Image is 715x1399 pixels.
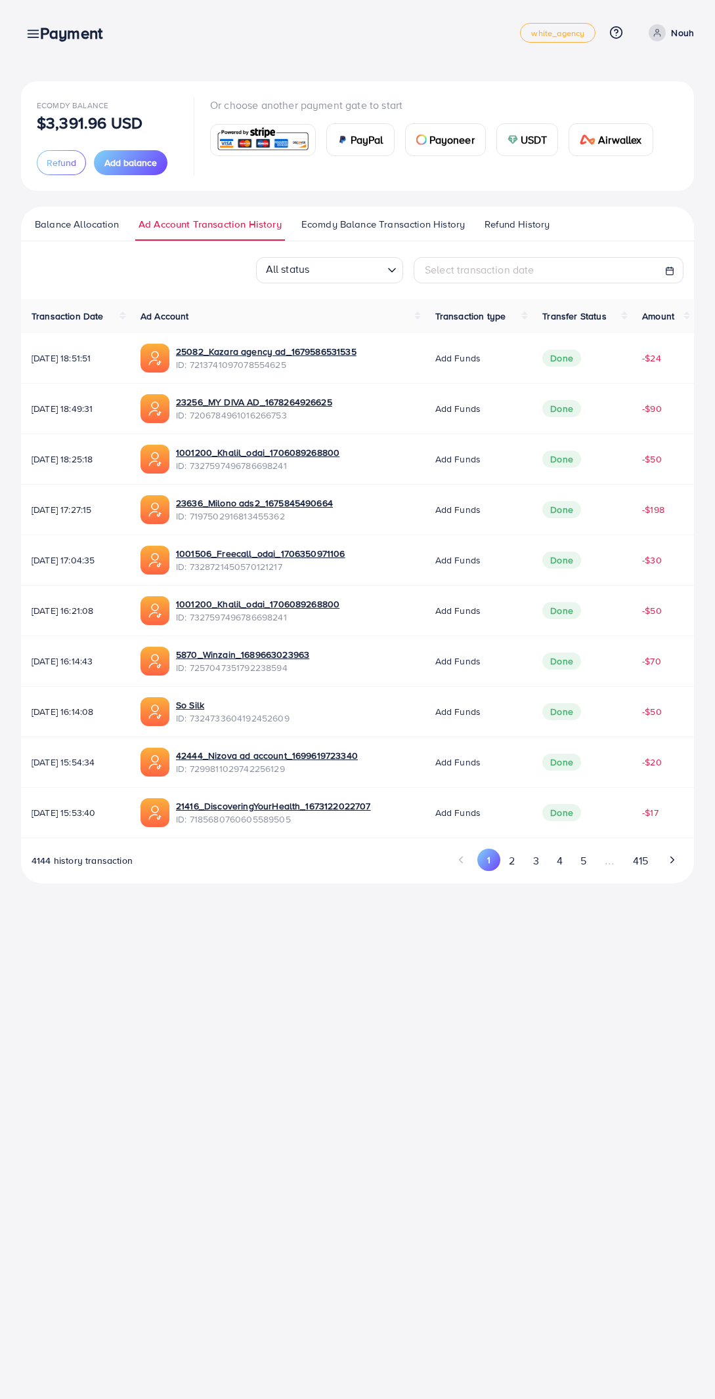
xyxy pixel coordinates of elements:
img: ic-ads-acc.e4c84228.svg [141,798,169,827]
button: Go to next page [661,849,683,871]
img: ic-ads-acc.e4c84228.svg [141,596,169,625]
button: Go to page 1 [477,849,500,871]
button: Refund [37,150,86,175]
button: Go to page 3 [524,849,548,873]
span: Done [542,754,581,771]
span: Add funds [435,503,481,516]
span: [DATE] 16:14:43 [32,655,119,668]
iframe: Chat [659,1340,705,1389]
a: 1001506_Freecall_odai_1706350971106 [176,547,345,560]
a: Nouh [643,24,694,41]
span: Done [542,451,581,468]
a: 23636_Milono ads2_1675845490664 [176,497,333,510]
span: white_agency [531,29,584,37]
span: Transaction Date [32,310,104,323]
span: ID: 7213741097078554625 [176,358,357,371]
span: ID: 7327597496786698241 [176,459,339,472]
span: -$198 [642,503,664,516]
button: Go to page 5 [571,849,595,873]
img: ic-ads-acc.e4c84228.svg [141,647,169,676]
span: -$90 [642,402,662,415]
span: Done [542,602,581,619]
span: Done [542,501,581,518]
span: Done [542,350,581,367]
span: Payoneer [429,132,475,148]
span: 4144 history transaction [32,854,133,867]
a: 42444_Nizova ad account_1699619723340 [176,749,358,762]
span: [DATE] 16:21:08 [32,604,119,617]
a: card [210,124,316,156]
span: Ecomdy Balance [37,100,108,111]
p: Or choose another payment gate to start [210,97,664,113]
span: ID: 7327597496786698241 [176,611,339,624]
img: card [416,134,427,145]
span: Ad Account Transaction History [139,217,282,232]
a: cardUSDT [496,123,559,156]
span: Done [542,653,581,670]
button: Go to page 415 [624,849,657,873]
span: [DATE] 17:04:35 [32,554,119,567]
a: 25082_Kazara agency ad_1679586531535 [176,345,357,358]
span: Amount [642,310,674,323]
img: card [508,134,518,145]
span: Add funds [435,453,481,466]
span: -$50 [642,453,662,466]
img: card [580,134,596,145]
div: Search for option [256,257,403,283]
img: ic-ads-acc.e4c84228.svg [141,697,169,726]
p: Nouh [671,25,694,41]
span: Add funds [435,352,481,365]
span: Add funds [435,402,481,415]
a: 5870_Winzain_1689663023963 [176,648,309,661]
span: Transfer Status [542,310,606,323]
h3: Payment [40,24,113,43]
a: cardAirwallex [569,123,653,156]
span: Transaction type [435,310,506,323]
span: [DATE] 18:49:31 [32,402,119,415]
span: -$50 [642,705,662,718]
span: Refund [47,156,76,169]
span: Ecomdy Balance Transaction History [301,217,465,232]
span: Add funds [435,554,481,567]
span: Add funds [435,756,481,769]
a: 1001200_Khalil_odai_1706089268800 [176,446,339,459]
span: All status [263,258,313,280]
span: -$24 [642,352,661,365]
span: ID: 7197502916813455362 [176,510,333,523]
span: Refund History [485,217,550,232]
img: ic-ads-acc.e4c84228.svg [141,344,169,373]
img: ic-ads-acc.e4c84228.svg [141,748,169,777]
a: 23256_MY DIVA AD_1678264926625 [176,395,332,409]
span: Done [542,703,581,720]
span: Select transaction date [425,262,534,277]
span: Done [542,552,581,569]
span: [DATE] 15:54:34 [32,756,119,769]
span: Balance Allocation [35,217,119,232]
a: So Silk [176,699,290,712]
span: [DATE] 17:27:15 [32,503,119,516]
span: -$20 [642,756,662,769]
img: card [337,134,348,145]
span: ID: 7299811029742256129 [176,762,358,775]
span: Add balance [104,156,157,169]
a: cardPayPal [326,123,395,156]
ul: Pagination [450,849,683,873]
span: ID: 7206784961016266753 [176,409,332,422]
button: Go to page 4 [548,849,571,873]
a: 1001200_Khalil_odai_1706089268800 [176,598,339,611]
a: 21416_DiscoveringYourHealth_1673122022707 [176,800,371,813]
span: -$50 [642,604,662,617]
span: [DATE] 15:53:40 [32,806,119,819]
img: ic-ads-acc.e4c84228.svg [141,394,169,423]
span: ID: 7257047351792238594 [176,661,309,674]
img: ic-ads-acc.e4c84228.svg [141,495,169,524]
span: Airwallex [598,132,641,148]
input: Search for option [313,259,382,280]
img: card [215,126,311,154]
span: -$30 [642,554,662,567]
span: -$17 [642,806,659,819]
a: cardPayoneer [405,123,486,156]
span: [DATE] 18:25:18 [32,453,119,466]
button: Go to page 2 [500,849,524,873]
span: ID: 7328721450570121217 [176,560,345,573]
